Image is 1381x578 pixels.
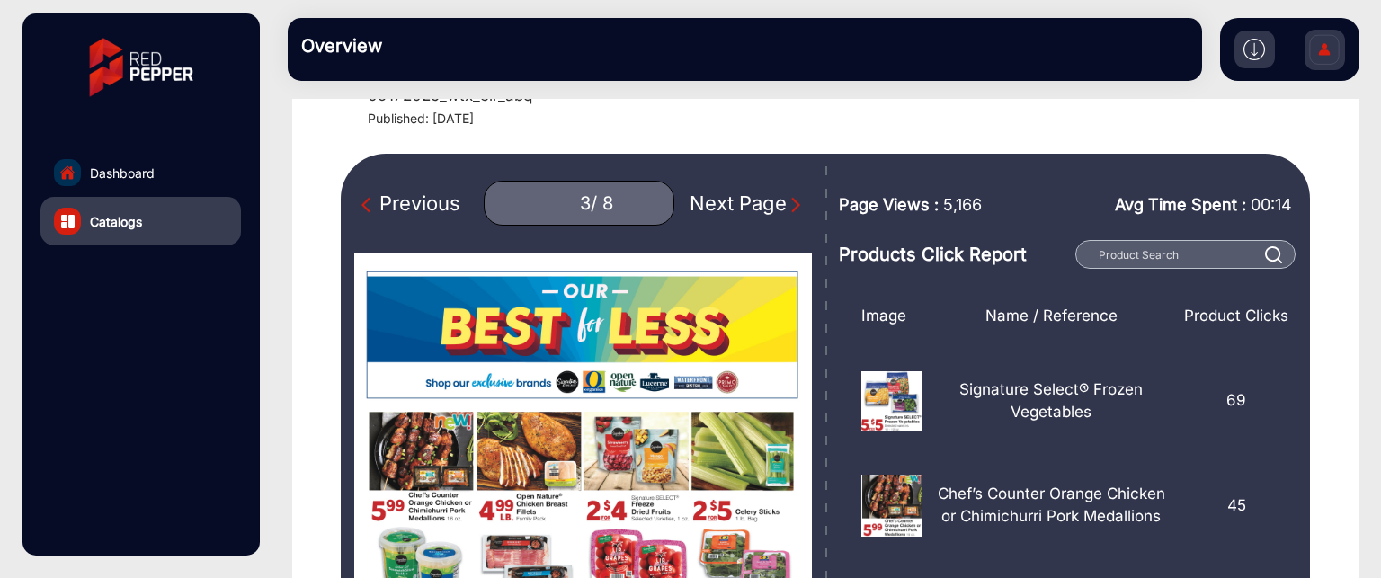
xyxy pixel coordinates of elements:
[690,189,805,218] div: Next Page
[40,197,241,245] a: Catalogs
[848,305,922,328] div: Image
[368,111,1337,127] h4: Published: [DATE]
[1265,246,1283,263] img: prodSearch%20_white.svg
[1181,475,1292,537] div: 45
[361,196,379,214] img: Previous Page
[59,165,76,181] img: home
[76,22,206,112] img: vmg-logo
[90,212,142,231] span: Catalogs
[1075,240,1295,269] input: Product Search
[839,244,1070,265] h3: Products Click Report
[361,189,460,218] div: Previous
[1243,39,1265,60] img: h2download.svg
[301,35,553,57] h3: Overview
[90,164,155,182] span: Dashboard
[935,378,1167,424] p: Signature Select® Frozen Vegetables
[1115,192,1246,217] span: Avg Time Spent :
[1251,195,1292,214] span: 00:14
[861,371,922,431] img: 12366734_3_4.png
[61,215,75,228] img: catalog
[787,196,805,214] img: Next Page
[839,192,939,217] span: Page Views :
[861,475,922,537] img: 12366734_3_25.png
[40,148,241,197] a: Dashboard
[943,192,982,217] span: 5,166
[922,305,1181,328] div: Name / Reference
[1181,371,1292,431] div: 69
[1181,305,1292,328] div: Product Clicks
[1305,21,1343,84] img: Sign%20Up.svg
[935,483,1167,529] p: Chef’s Counter Orange Chicken or Chimichurri Pork Medallions
[591,192,613,215] div: / 8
